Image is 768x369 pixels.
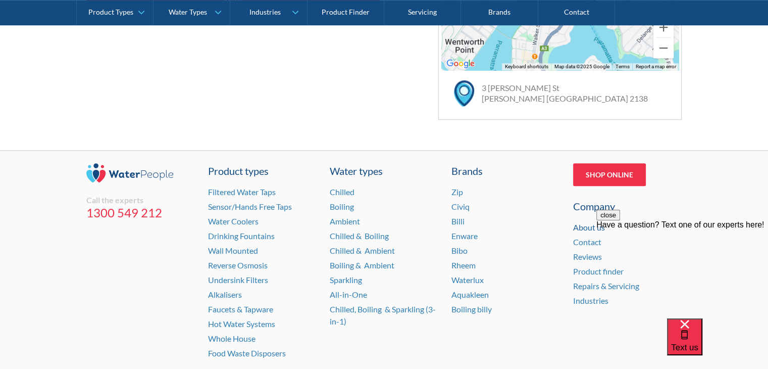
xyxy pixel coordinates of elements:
[573,266,624,276] a: Product finder
[451,260,476,270] a: Rheem
[573,237,601,247] a: Contact
[208,246,258,255] a: Wall Mounted
[451,231,478,241] a: Enware
[330,304,436,326] a: Chilled, Boiling & Sparkling (3-in-1)
[249,8,280,17] div: Industries
[86,205,195,220] a: 1300 549 212
[573,222,605,232] a: About us
[330,202,354,211] a: Boiling
[451,290,489,299] a: Aquakleen
[208,319,275,329] a: Hot Water Systems
[208,334,255,343] a: Whole House
[330,163,439,178] a: Water types
[504,63,548,70] button: Keyboard shortcuts
[573,296,608,305] a: Industries
[573,199,682,214] div: Company
[330,187,354,197] a: Chilled
[444,57,477,70] a: Open this area in Google Maps (opens a new window)
[451,187,463,197] a: Zip
[667,318,768,369] iframe: podium webchat widget bubble
[208,202,292,211] a: Sensor/Hands Free Taps
[208,304,273,314] a: Faucets & Tapware
[330,231,389,241] a: Chilled & Boiling
[208,187,276,197] a: Filtered Water Taps
[451,304,492,314] a: Boiling billy
[482,83,648,103] a: 3 [PERSON_NAME] St[PERSON_NAME] [GEOGRAPHIC_DATA] 2138
[615,64,629,69] a: Terms (opens in new tab)
[596,210,768,331] iframe: podium webchat widget prompt
[330,246,395,255] a: Chilled & Ambient
[451,246,468,255] a: Bibo
[451,163,560,178] div: Brands
[635,64,676,69] a: Report a map error
[454,80,474,106] img: map marker icon
[444,57,477,70] img: Google
[573,281,639,291] a: Repairs & Servicing
[653,17,674,37] button: Zoom in
[573,163,646,186] a: Shop Online
[330,290,367,299] a: All-in-One
[451,202,470,211] a: Civiq
[86,195,195,205] div: Call the experts
[208,231,275,241] a: Drinking Fountains
[330,260,394,270] a: Boiling & Ambient
[208,348,286,358] a: Food Waste Disposers
[208,275,268,285] a: Undersink Filters
[169,8,207,17] div: Water Types
[208,216,259,226] a: Water Coolers
[330,275,362,285] a: Sparkling
[554,64,609,69] span: Map data ©2025 Google
[88,8,133,17] div: Product Types
[451,275,484,285] a: Waterlux
[653,38,674,58] button: Zoom out
[208,163,317,178] a: Product types
[330,216,360,226] a: Ambient
[208,260,268,270] a: Reverse Osmosis
[208,290,242,299] a: Alkalisers
[451,216,465,226] a: Billi
[573,252,602,261] a: Reviews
